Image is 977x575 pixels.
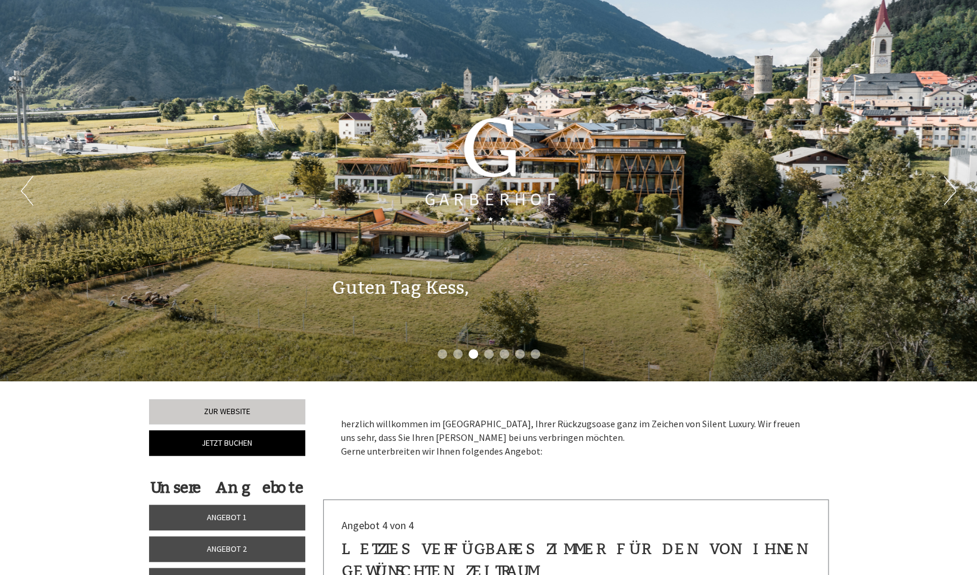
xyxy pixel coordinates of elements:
button: Next [944,176,956,206]
h1: Guten Tag Kess, [332,278,469,298]
div: Unsere Angebote [149,477,306,499]
span: Angebot 1 [207,512,247,523]
span: Angebot 2 [207,543,247,554]
a: Zur Website [149,399,306,424]
a: Jetzt buchen [149,430,306,456]
button: Previous [21,176,33,206]
p: herzlich willkommen im [GEOGRAPHIC_DATA], Ihrer Rückzugsoase ganz im Zeichen von Silent Luxury. W... [341,417,811,458]
span: Angebot 4 von 4 [342,518,414,532]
